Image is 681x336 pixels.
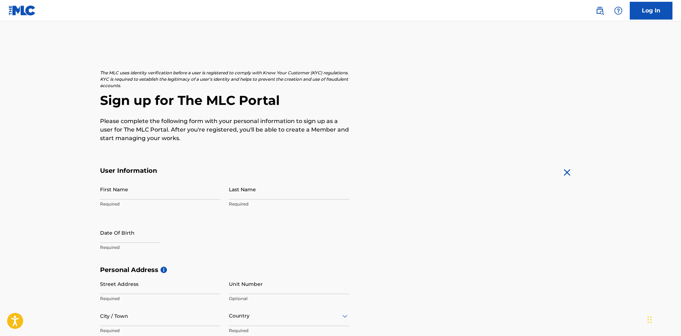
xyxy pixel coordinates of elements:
[100,70,349,89] p: The MLC uses identity verification before a user is registered to comply with Know Your Customer ...
[229,327,349,334] p: Required
[100,266,581,274] h5: Personal Address
[100,167,349,175] h5: User Information
[593,4,607,18] a: Public Search
[229,201,349,207] p: Required
[561,167,573,178] img: close
[100,201,220,207] p: Required
[9,5,36,16] img: MLC Logo
[614,6,623,15] img: help
[645,302,681,336] iframe: Chat Widget
[100,92,581,108] h2: Sign up for The MLC Portal
[648,309,652,330] div: Drag
[630,2,672,20] a: Log In
[229,295,349,302] p: Optional
[161,267,167,273] span: i
[611,4,625,18] div: Help
[596,6,604,15] img: search
[100,244,220,251] p: Required
[100,117,349,143] p: Please complete the following form with your personal information to sign up as a user for The ML...
[100,327,220,334] p: Required
[100,295,220,302] p: Required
